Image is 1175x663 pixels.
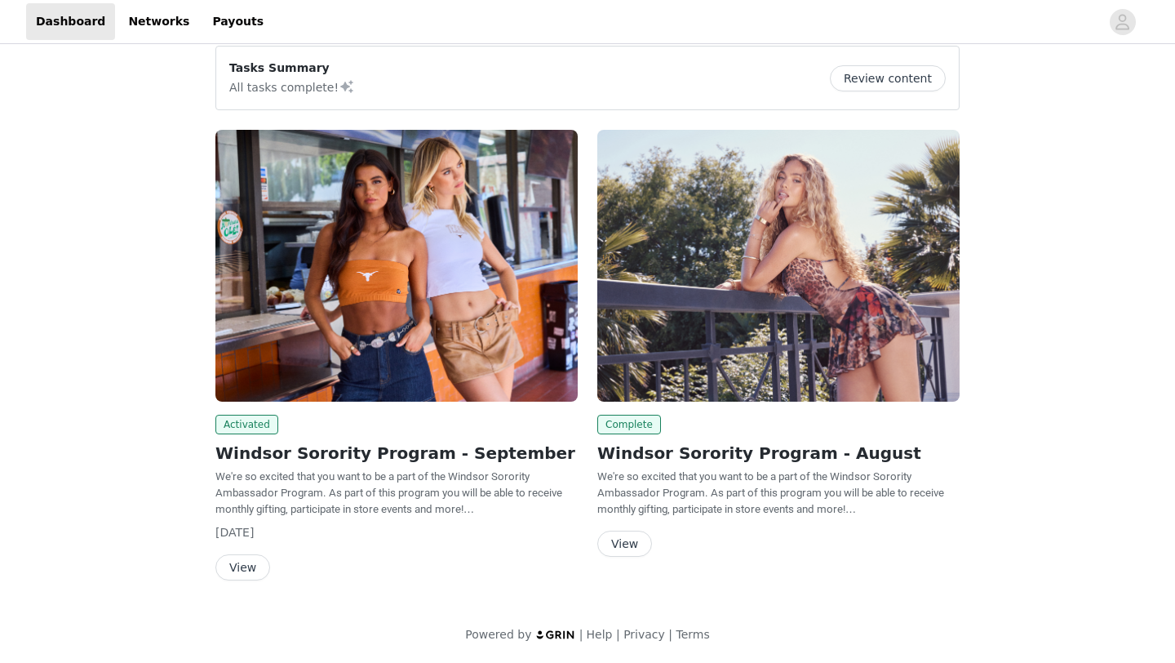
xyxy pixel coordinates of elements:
[465,628,531,641] span: Powered by
[202,3,273,40] a: Payouts
[597,470,944,515] span: We're so excited that you want to be a part of the Windsor Sorority Ambassador Program. As part o...
[830,65,946,91] button: Review content
[597,415,661,434] span: Complete
[597,538,652,550] a: View
[623,628,665,641] a: Privacy
[597,531,652,557] button: View
[215,470,562,515] span: We're so excited that you want to be a part of the Windsor Sorority Ambassador Program. As part o...
[535,630,576,640] img: logo
[229,60,355,77] p: Tasks Summary
[597,130,960,402] img: Windsor
[668,628,672,641] span: |
[215,554,270,581] button: View
[616,628,620,641] span: |
[26,3,115,40] a: Dashboard
[215,526,254,539] span: [DATE]
[215,130,578,402] img: Windsor
[118,3,199,40] a: Networks
[579,628,583,641] span: |
[587,628,613,641] a: Help
[229,77,355,96] p: All tasks complete!
[215,562,270,574] a: View
[1115,9,1130,35] div: avatar
[215,441,578,465] h2: Windsor Sorority Program - September
[215,415,278,434] span: Activated
[597,441,960,465] h2: Windsor Sorority Program - August
[676,628,709,641] a: Terms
